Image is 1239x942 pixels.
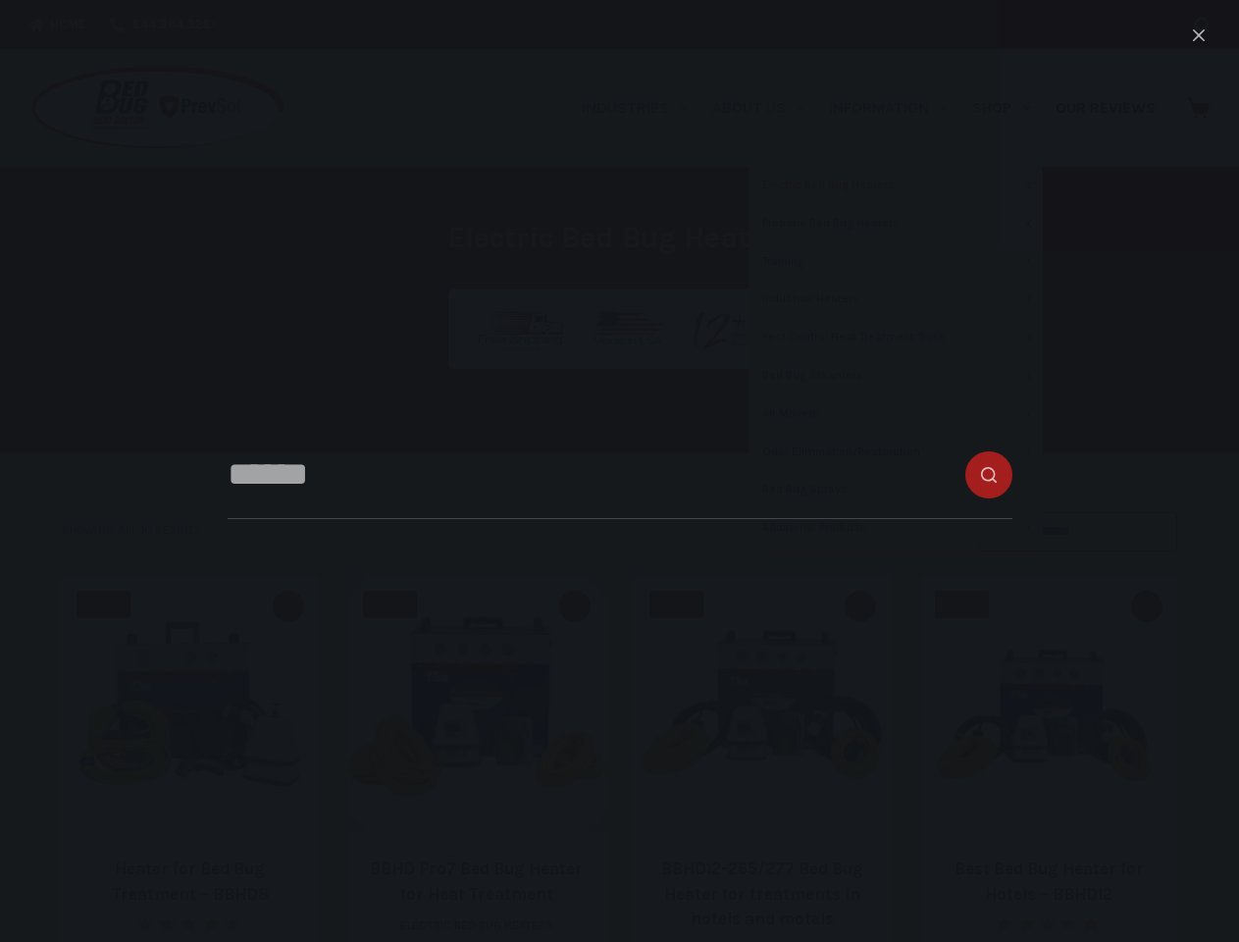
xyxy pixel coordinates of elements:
[749,281,1043,318] a: Industrial Heaters
[16,8,75,67] button: Open LiveChat chat widget
[749,395,1043,433] a: Air Movers
[370,859,583,904] a: BBHD Pro7 Bed Bug Heater for Heat Treatment
[661,859,863,928] a: BBHD12-265/277 Bed Bug Heater for treatments in hotels and motels
[749,205,1043,242] a: Propane Bed Bug Heaters
[699,49,816,167] a: About Us
[559,591,591,622] button: Quick view toggle
[749,509,1043,547] a: Additional Products
[996,916,1101,931] div: Rated 5.00 out of 5
[935,591,989,618] span: SALE
[569,49,699,167] a: Industries
[749,243,1043,281] a: Training
[1131,591,1162,622] button: Quick view toggle
[649,591,703,618] span: SALE
[137,916,242,931] div: Rated 4.67 out of 5
[749,167,1043,204] a: Electric Bed Bug Heaters
[845,591,876,622] button: Quick view toggle
[749,319,1043,356] a: Pest Control Heat Treatment Truck
[817,49,960,167] a: Information
[29,65,286,152] img: Prevsol/Bed Bug Heat Doctor
[749,471,1043,508] a: Bed Bug Sprays
[955,859,1144,904] a: Best Bed Bug Heater for Hotels – BBHD12
[979,512,1177,551] select: Shop order
[252,216,988,260] h1: Electric Bed Bug Heaters
[920,576,1177,833] a: Best Bed Bug Heater for Hotels - BBHD12
[1195,18,1210,32] button: Search
[348,576,605,833] a: BBHD Pro7 Bed Bug Heater for Heat Treatment
[960,49,1043,167] a: Shop
[62,522,201,540] p: Showing all 10 results
[635,576,892,833] a: BBHD12-265/277 Bed Bug Heater for treatments in hotels and motels
[77,591,130,618] span: SALE
[749,357,1043,394] a: Bed Bug Steamers
[569,49,1167,167] nav: Primary
[749,434,1043,471] a: Odor Elimination/Restoration
[62,576,319,833] a: Heater for Bed Bug Treatment - BBHD8
[273,591,304,622] button: Quick view toggle
[1043,49,1167,167] a: Our Reviews
[112,859,269,904] a: Heater for Bed Bug Treatment – BBHD8
[363,591,417,618] span: SALE
[400,918,553,932] a: Electric Bed Bug Heaters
